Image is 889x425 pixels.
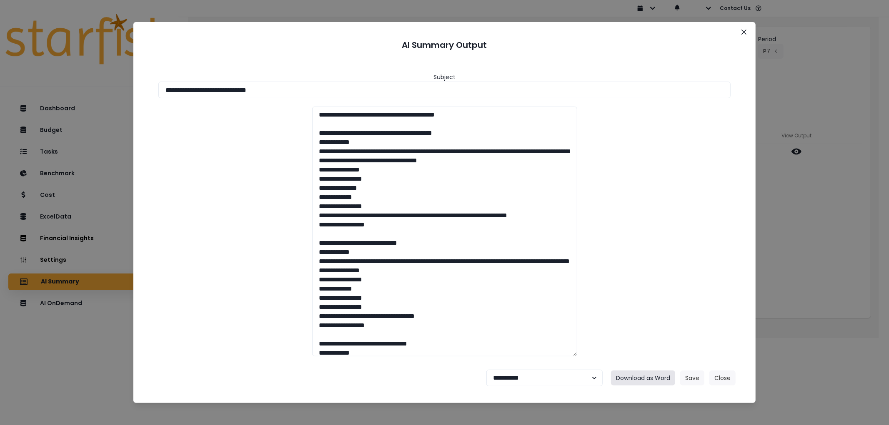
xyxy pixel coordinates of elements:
button: Download as Word [611,370,675,385]
header: AI Summary Output [143,32,746,58]
header: Subject [433,73,456,82]
button: Close [737,25,751,39]
button: Close [709,370,736,385]
button: Save [680,370,704,385]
